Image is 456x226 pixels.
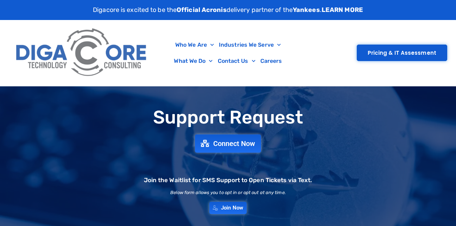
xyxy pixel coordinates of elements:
nav: Menu [155,37,301,69]
a: Join Now [209,202,247,214]
span: Pricing & IT Assessment [368,50,436,55]
a: Who We Are [173,37,216,53]
a: Connect Now [195,134,261,153]
strong: Yankees [293,6,320,14]
strong: Official Acronis [177,6,227,14]
a: Pricing & IT Assessment [357,45,447,61]
a: Contact Us [215,53,258,69]
p: Digacore is excited to be the delivery partner of the . [93,5,363,15]
img: Digacore Logo [12,24,151,82]
h2: Join the Waitlist for SMS Support to Open Tickets via Text. [144,177,312,183]
span: Connect Now [213,140,255,147]
h1: Support Request [4,107,452,127]
a: Industries We Serve [216,37,283,53]
a: What We Do [171,53,215,69]
span: Join Now [221,205,243,211]
a: LEARN MORE [322,6,363,14]
h2: Below form allows you to opt in or opt out at any time. [170,190,286,195]
a: Careers [258,53,285,69]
